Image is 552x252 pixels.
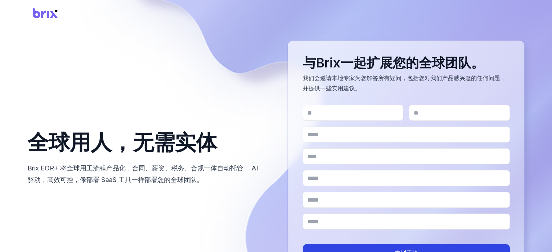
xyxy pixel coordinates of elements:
[303,214,510,230] input: 公司网站*
[303,170,510,186] input: 联系微信*
[28,131,264,154] h1: 全球用人，无需实体
[28,5,64,24] img: Brix Logo
[28,162,264,186] p: Brix EOR+ 将全球用工流程产品化，合同、薪资、税务、合规一体自动托管。 AI 驱动，高效可控，像部署 SaaS 工具一样部署您的全球团队。
[303,127,510,142] input: 工作邮箱*
[303,73,510,93] p: 我们会邀请本地专家为您解答所有疑问，包括您对我们产品感兴趣的任何问题，并提供一些实用建议。
[303,148,510,164] input: 联系电话
[303,192,510,208] input: 公司名字*
[303,55,510,70] h2: 与Brix一起扩展您的全球团队。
